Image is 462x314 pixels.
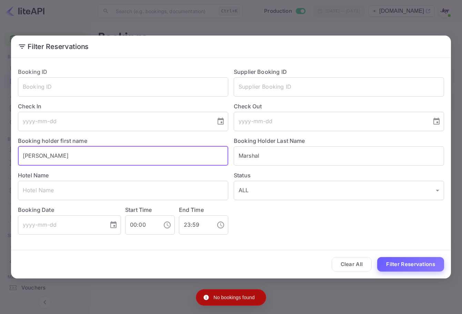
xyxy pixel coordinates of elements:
label: Check In [18,102,228,110]
label: Booking Holder Last Name [234,137,305,144]
p: No bookings found [213,294,254,301]
input: Booking ID [18,77,228,97]
label: Booking holder first name [18,137,87,144]
input: yyyy-mm-dd [18,215,104,235]
label: Booking ID [18,68,48,75]
label: End Time [179,206,204,213]
label: Status [234,171,444,179]
input: yyyy-mm-dd [18,112,211,131]
div: ALL [234,181,444,200]
input: Supplier Booking ID [234,77,444,97]
label: Check Out [234,102,444,110]
button: Choose time, selected time is 11:59 PM [214,218,228,232]
button: Choose date [107,218,120,232]
input: Hotel Name [18,181,228,200]
button: Choose date [214,115,228,128]
button: Filter Reservations [377,257,444,272]
input: yyyy-mm-dd [234,112,427,131]
input: Holder First Name [18,146,228,166]
label: Booking Date [18,206,121,214]
button: Choose time, selected time is 12:00 AM [160,218,174,232]
button: Choose date [430,115,443,128]
button: Clear All [332,257,372,272]
input: hh:mm [179,215,211,235]
label: Supplier Booking ID [234,68,287,75]
input: Holder Last Name [234,146,444,166]
input: hh:mm [125,215,158,235]
h2: Filter Reservations [11,36,451,58]
label: Hotel Name [18,172,49,179]
label: Start Time [125,206,152,213]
